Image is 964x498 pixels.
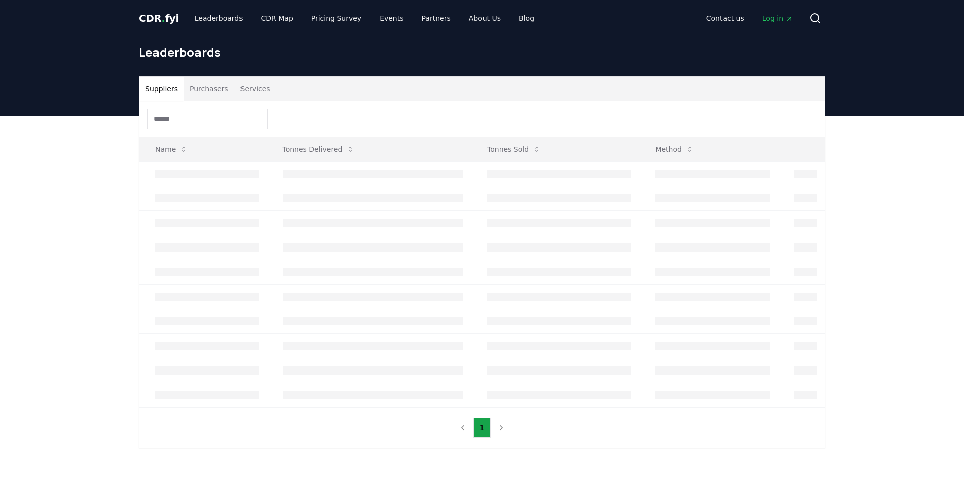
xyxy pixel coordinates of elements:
span: CDR fyi [139,12,179,24]
a: About Us [461,9,509,27]
a: Blog [511,9,542,27]
button: 1 [473,418,491,438]
a: Events [372,9,411,27]
button: Purchasers [184,77,234,101]
button: Method [647,139,702,159]
h1: Leaderboards [139,44,825,60]
a: Partners [414,9,459,27]
button: Name [147,139,196,159]
button: Tonnes Sold [479,139,549,159]
button: Suppliers [139,77,184,101]
a: Contact us [698,9,752,27]
a: CDR.fyi [139,11,179,25]
a: Leaderboards [187,9,251,27]
a: Log in [754,9,801,27]
nav: Main [698,9,801,27]
span: . [162,12,165,24]
nav: Main [187,9,542,27]
span: Log in [762,13,793,23]
a: Pricing Survey [303,9,370,27]
button: Services [234,77,276,101]
button: Tonnes Delivered [275,139,363,159]
a: CDR Map [253,9,301,27]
